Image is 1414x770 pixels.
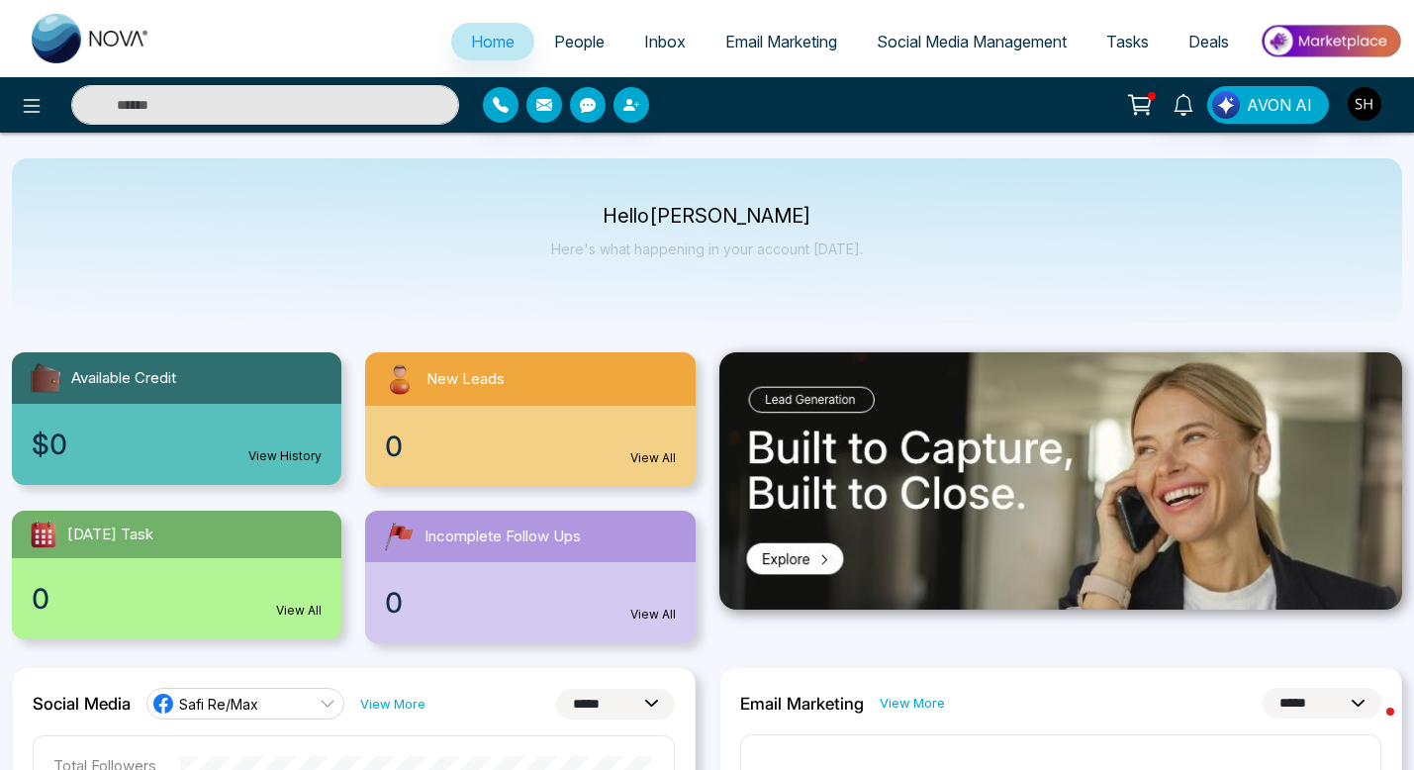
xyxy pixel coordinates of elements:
h2: Email Marketing [740,694,864,714]
span: Home [471,32,515,51]
span: Inbox [644,32,686,51]
span: Incomplete Follow Ups [424,526,581,548]
img: Market-place.gif [1259,19,1402,63]
p: Hello [PERSON_NAME] [551,208,863,225]
span: [DATE] Task [67,524,153,546]
button: AVON AI [1207,86,1329,124]
span: AVON AI [1247,93,1312,117]
a: View More [360,695,425,714]
a: Social Media Management [857,23,1086,60]
a: Inbox [624,23,706,60]
a: New Leads0View All [353,352,707,487]
span: 0 [385,426,403,467]
span: Social Media Management [877,32,1067,51]
img: followUps.svg [381,519,417,554]
img: availableCredit.svg [28,360,63,396]
span: People [554,32,605,51]
a: Tasks [1086,23,1169,60]
span: 0 [385,582,403,624]
span: Safi Re/Max [179,695,258,714]
img: User Avatar [1348,87,1381,121]
img: Nova CRM Logo [32,14,150,63]
span: New Leads [426,368,505,391]
a: Email Marketing [706,23,857,60]
a: Incomplete Follow Ups0View All [353,511,707,643]
p: Here's what happening in your account [DATE]. [551,241,863,257]
a: Home [451,23,534,60]
a: View All [630,606,676,624]
img: todayTask.svg [28,519,59,550]
span: Available Credit [71,367,176,390]
a: People [534,23,624,60]
span: Email Marketing [725,32,837,51]
span: Deals [1188,32,1229,51]
a: View All [630,449,676,467]
iframe: Intercom live chat [1347,703,1394,750]
span: 0 [32,578,49,620]
a: Deals [1169,23,1249,60]
span: $0 [32,424,67,465]
img: Lead Flow [1212,91,1240,119]
a: View History [248,447,322,465]
span: Tasks [1106,32,1149,51]
a: View All [276,602,322,620]
img: newLeads.svg [381,360,419,398]
img: . [719,352,1403,610]
a: View More [880,694,945,713]
h2: Social Media [33,694,131,714]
